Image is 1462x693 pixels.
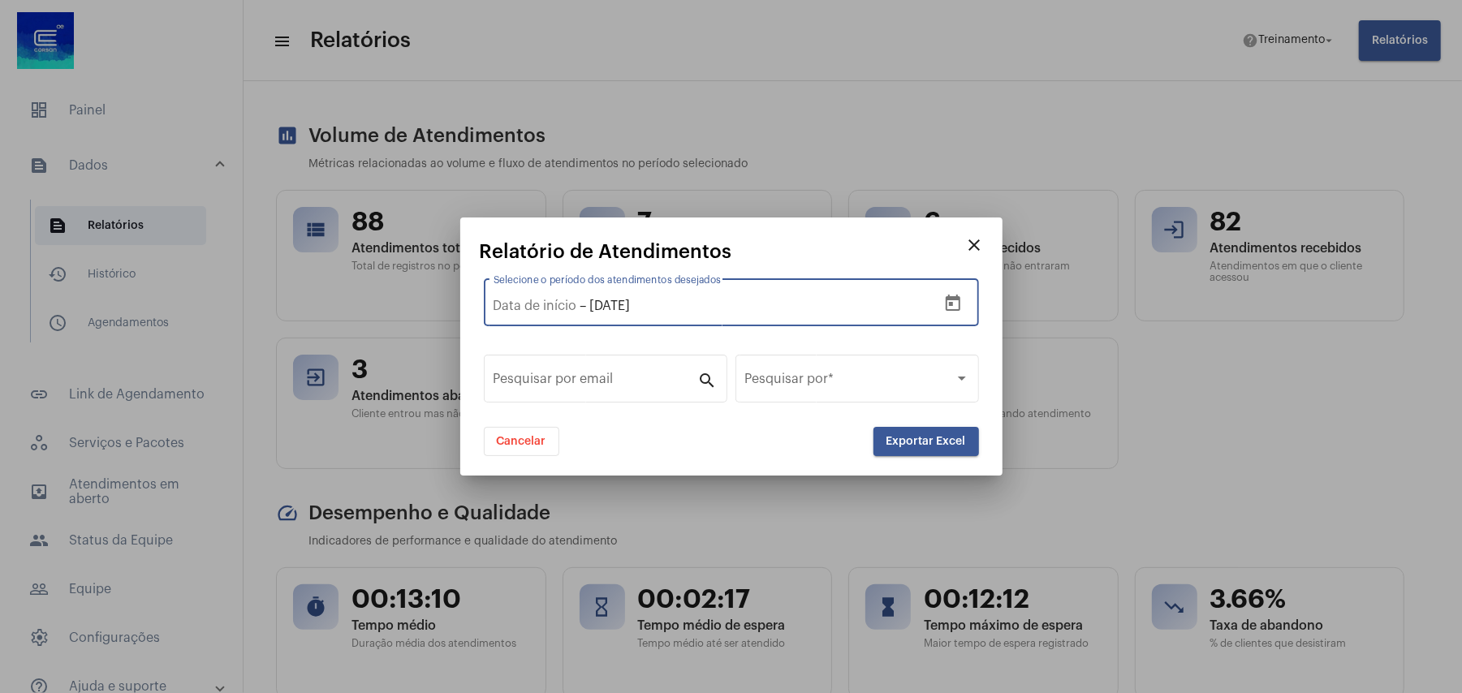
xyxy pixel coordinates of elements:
button: Open calendar [937,287,969,320]
mat-card-title: Relatório de Atendimentos [480,241,959,262]
span: – [580,299,587,313]
span: Exportar Excel [886,436,966,447]
input: Pesquisar por email [494,375,698,390]
input: Data do fim [590,299,809,313]
button: Exportar Excel [873,427,979,456]
input: Data de início [494,299,577,313]
span: Cancelar [497,436,546,447]
button: Cancelar [484,427,559,456]
mat-icon: close [965,235,985,255]
mat-icon: search [698,370,718,390]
